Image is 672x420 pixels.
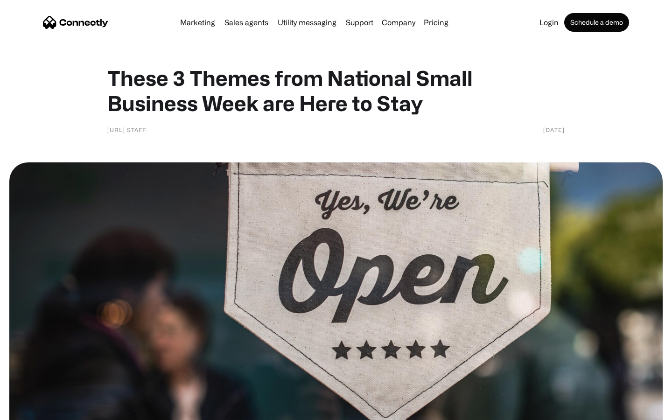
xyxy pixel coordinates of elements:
[420,19,452,26] a: Pricing
[564,13,629,32] a: Schedule a demo
[107,125,146,134] div: [URL] Staff
[221,19,272,26] a: Sales agents
[19,404,56,417] ul: Language list
[342,19,377,26] a: Support
[274,19,340,26] a: Utility messaging
[543,125,565,134] div: [DATE]
[107,65,565,116] h1: These 3 Themes from National Small Business Week are Here to Stay
[536,19,562,26] a: Login
[9,404,56,417] aside: Language selected: English
[382,16,415,29] div: Company
[176,19,219,26] a: Marketing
